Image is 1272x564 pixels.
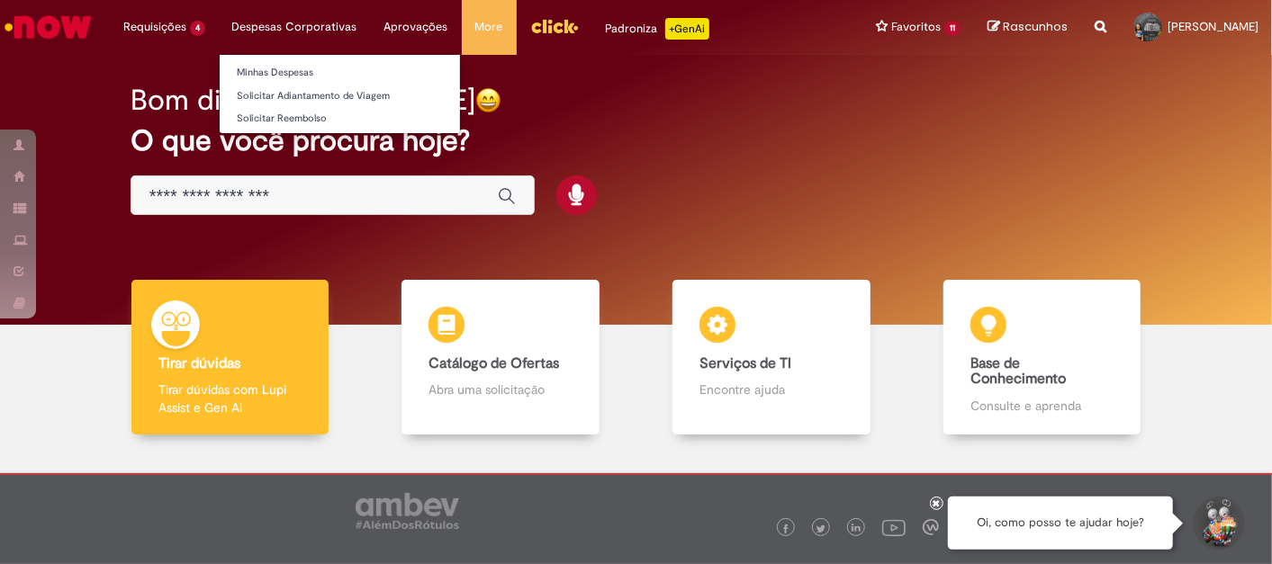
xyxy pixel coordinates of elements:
[384,18,448,36] span: Aprovações
[781,524,790,533] img: logo_footer_facebook.png
[1191,497,1245,551] button: Iniciar Conversa de Suporte
[988,19,1068,36] a: Rascunhos
[816,524,825,533] img: logo_footer_twitter.png
[131,85,475,116] h2: Bom dia, [PERSON_NAME]
[891,18,941,36] span: Favoritos
[475,18,503,36] span: More
[475,87,501,113] img: happy-face.png
[2,9,95,45] img: ServiceNow
[190,21,205,36] span: 4
[158,380,302,416] p: Tirar dúvidas com Lupi Assist e Gen Ai
[699,380,843,398] p: Encontre ajuda
[123,18,186,36] span: Requisições
[970,354,1066,389] b: Base de Conhecimento
[365,280,636,435] a: Catálogo de Ofertas Abra uma solicitação
[923,519,939,535] img: logo_footer_workplace.png
[665,18,709,40] p: +GenAi
[1168,19,1258,34] span: [PERSON_NAME]
[907,280,1177,435] a: Base de Conhecimento Consulte e aprenda
[356,493,459,529] img: logo_footer_ambev_rotulo_gray.png
[131,125,1141,157] h2: O que você procura hoje?
[606,18,709,40] div: Padroniza
[882,515,906,539] img: logo_footer_youtube.png
[530,13,579,40] img: click_logo_yellow_360x200.png
[429,354,559,372] b: Catálogo de Ofertas
[1003,18,1068,35] span: Rascunhos
[429,380,572,398] p: Abra uma solicitação
[232,18,357,36] span: Despesas Corporativas
[948,497,1173,550] div: Oi, como posso te ajudar hoje?
[158,354,240,372] b: Tirar dúvidas
[699,354,791,372] b: Serviços de TI
[220,63,460,83] a: Minhas Despesas
[852,524,861,534] img: logo_footer_linkedin.png
[220,109,460,129] a: Solicitar Reembolso
[636,280,907,435] a: Serviços de TI Encontre ajuda
[944,21,961,36] span: 11
[219,54,461,134] ul: Despesas Corporativas
[220,86,460,106] a: Solicitar Adiantamento de Viagem
[970,397,1114,415] p: Consulte e aprenda
[95,280,365,435] a: Tirar dúvidas Tirar dúvidas com Lupi Assist e Gen Ai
